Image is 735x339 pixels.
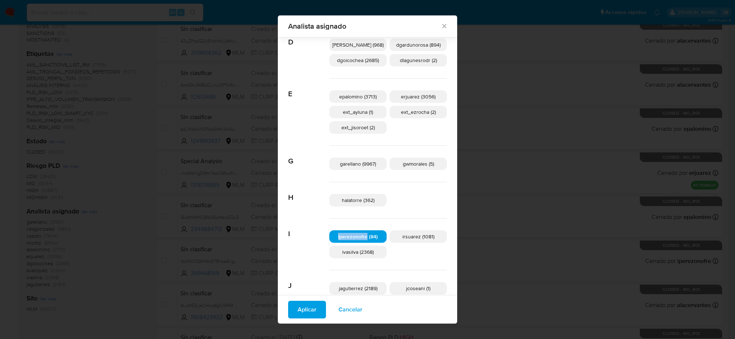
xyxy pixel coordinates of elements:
[288,22,441,30] span: Analista asignado
[288,270,329,290] span: J
[329,230,387,243] div: iperezonofre (84)
[329,158,387,170] div: garellano (9967)
[329,54,387,66] div: dgoicochea (2685)
[329,39,387,51] div: [PERSON_NAME] (968)
[390,158,447,170] div: gwmorales (5)
[401,93,435,100] span: erjuarez (3056)
[338,302,362,318] span: Cancelar
[390,230,447,243] div: irsuarez (1081)
[329,106,387,118] div: ext_ayluna (1)
[288,182,329,202] span: H
[329,301,372,318] button: Cancelar
[390,282,447,295] div: jcoseani (1)
[288,146,329,166] span: G
[332,41,384,48] span: [PERSON_NAME] (968)
[402,233,434,240] span: irsuarez (1081)
[329,90,387,103] div: epalomino (3713)
[441,22,447,29] button: Cerrar
[329,121,387,134] div: ext_jisoroet (2)
[390,106,447,118] div: ext_ezrocha (2)
[329,246,387,258] div: ivasilva (2368)
[342,196,374,204] span: halatorre (362)
[342,248,374,256] span: ivasilva (2368)
[340,160,376,167] span: garellano (9967)
[341,124,375,131] span: ext_jisoroet (2)
[339,93,377,100] span: epalomino (3713)
[400,57,437,64] span: dlagunesrodr (2)
[390,90,447,103] div: erjuarez (3056)
[288,79,329,98] span: E
[337,57,379,64] span: dgoicochea (2685)
[288,301,326,318] button: Aplicar
[288,219,329,238] span: I
[329,282,387,295] div: jagutierrez (2189)
[390,39,447,51] div: dgardunorosa (894)
[298,302,316,318] span: Aplicar
[329,194,387,206] div: halatorre (362)
[396,41,441,48] span: dgardunorosa (894)
[338,233,378,240] span: iperezonofre (84)
[406,285,430,292] span: jcoseani (1)
[403,160,434,167] span: gwmorales (5)
[339,285,377,292] span: jagutierrez (2189)
[401,108,436,116] span: ext_ezrocha (2)
[390,54,447,66] div: dlagunesrodr (2)
[343,108,373,116] span: ext_ayluna (1)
